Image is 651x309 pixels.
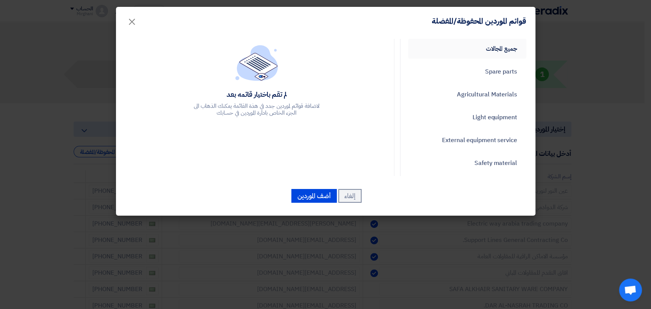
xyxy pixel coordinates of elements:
a: Light equipment [408,107,526,127]
button: Close [121,12,143,27]
button: إلغاء [338,189,362,203]
h4: قوائم الموردين المحفوظة/المفضلة [432,16,526,26]
a: Safety material [408,153,526,173]
a: جميع المجالات [408,39,526,59]
a: Spare parts [408,62,526,82]
a: External equipment service [408,130,526,150]
img: empty_state_list.svg [235,45,278,81]
a: Open chat [619,279,642,301]
span: × [127,10,137,33]
a: Agricultural Materials [408,85,526,104]
button: أضف الموردين [291,189,337,203]
div: لاضافة قوائم لموردين جدد في هذة القائمة يمكنك الذهاب الى الجزء الخاص بادارة الموردين في حسابك [192,102,321,116]
div: لم تقم باختيار قائمه بعد [192,90,321,99]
